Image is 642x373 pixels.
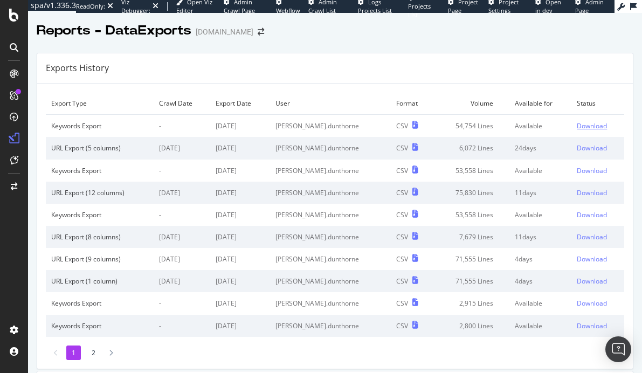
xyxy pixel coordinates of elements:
[51,210,148,219] div: Keywords Export
[577,210,607,219] div: Download
[571,92,624,115] td: Status
[433,182,509,204] td: 75,830 Lines
[258,28,264,36] div: arrow-right-arrow-left
[577,121,607,130] div: Download
[86,346,101,360] li: 2
[577,188,619,197] a: Download
[154,182,210,204] td: [DATE]
[396,299,408,308] div: CSV
[396,143,408,153] div: CSV
[577,143,619,153] a: Download
[270,92,391,115] td: User
[577,254,607,264] div: Download
[51,188,148,197] div: URL Export (12 columns)
[577,232,607,241] div: Download
[51,299,148,308] div: Keywords Export
[51,143,148,153] div: URL Export (5 columns)
[433,160,509,182] td: 53,558 Lines
[210,292,270,314] td: [DATE]
[210,182,270,204] td: [DATE]
[154,204,210,226] td: -
[509,248,572,270] td: 4 days
[577,210,619,219] a: Download
[577,143,607,153] div: Download
[577,299,607,308] div: Download
[154,248,210,270] td: [DATE]
[210,226,270,248] td: [DATE]
[509,226,572,248] td: 11 days
[270,315,391,337] td: [PERSON_NAME].dunthorne
[51,166,148,175] div: Keywords Export
[37,22,191,40] div: Reports - DataExports
[76,2,105,11] div: ReadOnly:
[396,321,408,330] div: CSV
[210,160,270,182] td: [DATE]
[270,204,391,226] td: [PERSON_NAME].dunthorne
[577,277,607,286] div: Download
[396,277,408,286] div: CSV
[577,232,619,241] a: Download
[270,226,391,248] td: [PERSON_NAME].dunthorne
[154,92,210,115] td: Crawl Date
[509,92,572,115] td: Available for
[154,292,210,314] td: -
[577,121,619,130] a: Download
[396,232,408,241] div: CSV
[51,254,148,264] div: URL Export (9 columns)
[396,254,408,264] div: CSV
[154,315,210,337] td: -
[577,254,619,264] a: Download
[433,270,509,292] td: 71,555 Lines
[270,137,391,159] td: [PERSON_NAME].dunthorne
[210,137,270,159] td: [DATE]
[577,299,619,308] a: Download
[577,321,619,330] a: Download
[270,160,391,182] td: [PERSON_NAME].dunthorne
[396,121,408,130] div: CSV
[154,115,210,137] td: -
[433,204,509,226] td: 53,558 Lines
[270,115,391,137] td: [PERSON_NAME].dunthorne
[210,204,270,226] td: [DATE]
[270,248,391,270] td: [PERSON_NAME].dunthorne
[46,92,154,115] td: Export Type
[391,92,433,115] td: Format
[515,210,567,219] div: Available
[509,137,572,159] td: 24 days
[51,232,148,241] div: URL Export (8 columns)
[210,248,270,270] td: [DATE]
[509,270,572,292] td: 4 days
[46,62,109,74] div: Exports History
[154,270,210,292] td: [DATE]
[408,2,431,19] span: Projects List
[196,26,253,37] div: [DOMAIN_NAME]
[210,270,270,292] td: [DATE]
[154,160,210,182] td: -
[51,277,148,286] div: URL Export (1 column)
[433,226,509,248] td: 7,679 Lines
[276,6,300,15] span: Webflow
[433,315,509,337] td: 2,800 Lines
[210,115,270,137] td: [DATE]
[51,321,148,330] div: Keywords Export
[577,321,607,330] div: Download
[270,270,391,292] td: [PERSON_NAME].dunthorne
[396,166,408,175] div: CSV
[577,277,619,286] a: Download
[210,315,270,337] td: [DATE]
[433,292,509,314] td: 2,915 Lines
[605,336,631,362] div: Open Intercom Messenger
[515,121,567,130] div: Available
[509,182,572,204] td: 11 days
[577,166,619,175] a: Download
[270,292,391,314] td: [PERSON_NAME].dunthorne
[51,121,148,130] div: Keywords Export
[210,92,270,115] td: Export Date
[515,299,567,308] div: Available
[396,210,408,219] div: CSV
[433,248,509,270] td: 71,555 Lines
[515,166,567,175] div: Available
[433,137,509,159] td: 6,072 Lines
[270,182,391,204] td: [PERSON_NAME].dunthorne
[154,226,210,248] td: [DATE]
